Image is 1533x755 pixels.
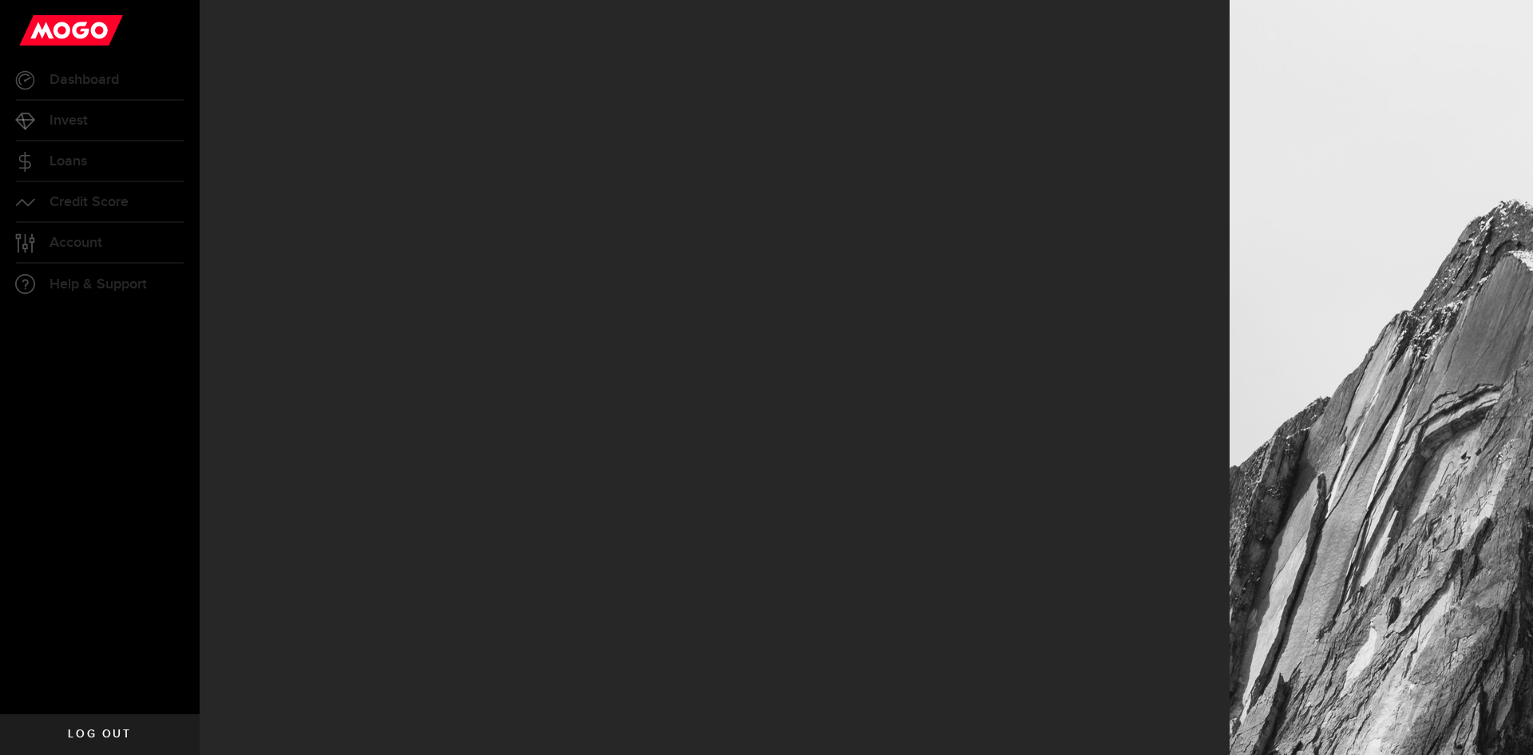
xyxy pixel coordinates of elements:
[50,73,119,87] span: Dashboard
[50,277,147,292] span: Help & Support
[50,236,102,250] span: Account
[68,729,131,740] span: Log out
[50,154,87,169] span: Loans
[50,195,129,209] span: Credit Score
[50,113,88,128] span: Invest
